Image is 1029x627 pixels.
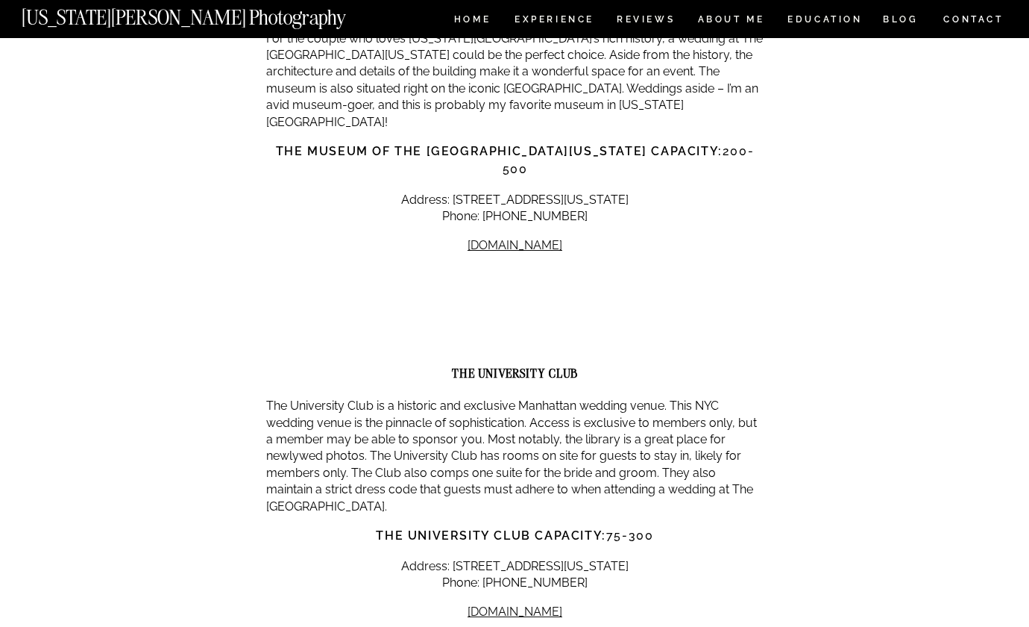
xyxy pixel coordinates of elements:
[514,15,593,28] a: Experience
[266,31,764,131] p: For the couple who loves [US_STATE][GEOGRAPHIC_DATA]’s rich history, a wedding at The [GEOGRAPHIC...
[266,398,764,515] p: The University Club is a historic and exclusive Manhattan wedding venue. This NYC wedding venue i...
[22,7,396,20] a: [US_STATE][PERSON_NAME] Photography
[266,527,764,545] h3: 75-300
[617,15,673,28] a: REVIEWS
[943,11,1004,28] a: CONTACT
[468,238,562,252] a: [DOMAIN_NAME]
[697,15,765,28] a: ABOUT ME
[452,366,577,381] strong: THE UNIVERSITY CLUB
[266,558,764,592] p: Address: [STREET_ADDRESS][US_STATE] Phone: [PHONE_NUMBER]
[376,528,605,543] strong: The University Club capacity:
[883,15,919,28] a: BLOG
[451,15,494,28] a: HOME
[468,605,562,619] a: [DOMAIN_NAME]
[786,15,864,28] a: EDUCATION
[266,143,764,178] h3: 200-500
[276,144,723,158] strong: The Museum of the [GEOGRAPHIC_DATA][US_STATE] capacity:
[266,192,764,225] p: Address: [STREET_ADDRESS][US_STATE] Phone: [PHONE_NUMBER]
